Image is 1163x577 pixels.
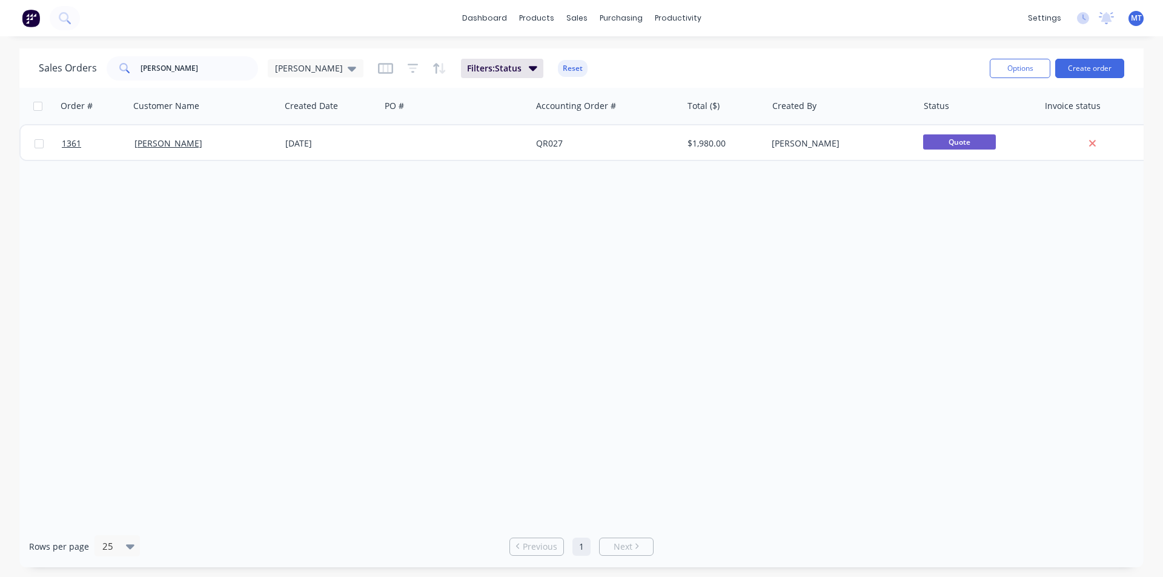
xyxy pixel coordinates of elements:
div: products [513,9,560,27]
button: Options [990,59,1050,78]
span: Filters: Status [467,62,522,74]
a: Next page [600,541,653,553]
a: [PERSON_NAME] [134,137,202,149]
span: Quote [923,134,996,150]
a: QR027 [536,137,563,149]
div: Status [924,100,949,112]
div: [PERSON_NAME] [772,137,906,150]
div: Accounting Order # [536,100,616,112]
button: Create order [1055,59,1124,78]
div: PO # [385,100,404,112]
button: Filters:Status [461,59,543,78]
div: $1,980.00 [688,137,758,150]
button: Reset [558,60,588,77]
div: Customer Name [133,100,199,112]
div: productivity [649,9,707,27]
span: Rows per page [29,541,89,553]
span: Next [614,541,632,553]
a: Previous page [510,541,563,553]
div: sales [560,9,594,27]
a: dashboard [456,9,513,27]
span: Previous [523,541,557,553]
input: Search... [141,56,259,81]
span: MT [1131,13,1142,24]
span: [PERSON_NAME] [275,62,343,74]
div: Created Date [285,100,338,112]
h1: Sales Orders [39,62,97,74]
div: [DATE] [285,137,376,150]
a: Page 1 is your current page [572,538,591,556]
div: Created By [772,100,817,112]
div: Total ($) [688,100,720,112]
a: 1361 [62,125,134,162]
ul: Pagination [505,538,658,556]
div: settings [1022,9,1067,27]
div: Invoice status [1045,100,1101,112]
span: 1361 [62,137,81,150]
div: Order # [61,100,93,112]
img: Factory [22,9,40,27]
div: purchasing [594,9,649,27]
